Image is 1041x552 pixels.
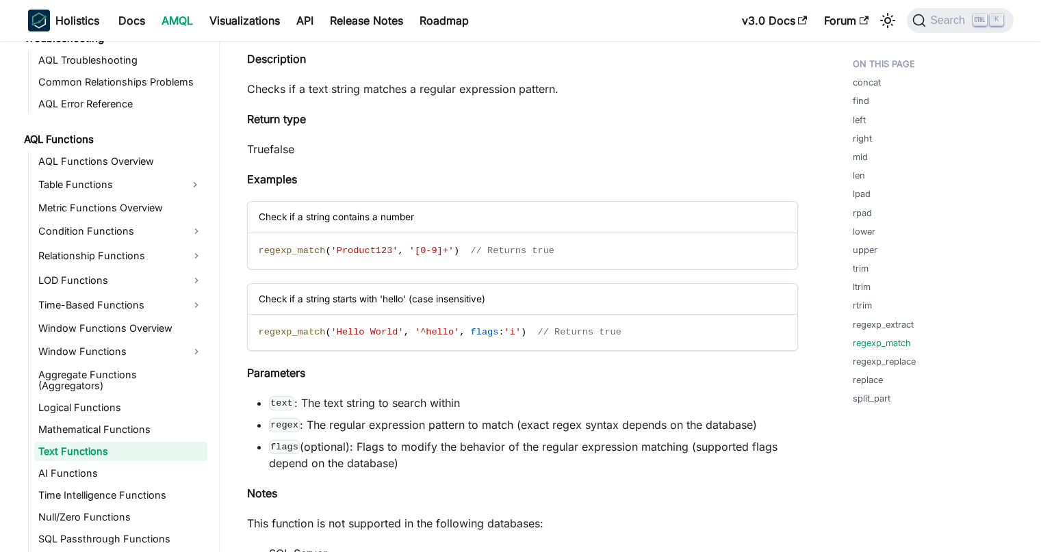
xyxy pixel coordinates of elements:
[471,327,499,337] span: flags
[853,150,868,163] a: mid
[415,327,459,337] span: '^hello'
[853,355,916,368] a: regexp_replace
[55,12,99,29] b: Holistics
[853,373,883,386] a: replace
[322,10,411,31] a: Release Notes
[269,396,295,410] code: text
[34,174,183,196] a: Table Functions
[34,270,207,291] a: LOD Functions
[288,10,322,31] a: API
[269,418,300,432] code: regex
[259,246,326,256] span: regexp_match
[34,341,207,363] a: Window Functions
[34,245,207,267] a: Relationship Functions
[269,440,300,454] code: flags
[498,327,504,337] span: :
[877,10,899,31] button: Switch between dark and light mode (currently light mode)
[28,10,99,31] a: HolisticsHolistics
[247,81,798,97] p: Checks if a text string matches a regular expression pattern.
[34,442,207,461] a: Text Functions
[34,198,207,218] a: Metric Functions Overview
[853,337,911,350] a: regexp_match
[331,327,404,337] span: 'Hello World'
[853,132,872,145] a: right
[734,10,816,31] a: v3.0 Docs
[34,294,207,316] a: Time-Based Functions
[34,464,207,483] a: AI Functions
[459,327,465,337] span: ,
[454,246,459,256] span: )
[34,398,207,417] a: Logical Functions
[247,141,798,157] p: Truefalse
[247,515,798,531] p: This function is not supported in the following databases:
[110,10,153,31] a: Docs
[853,225,875,238] a: lower
[853,114,866,127] a: left
[34,94,207,114] a: AQL Error Reference
[325,327,331,337] span: (
[183,174,207,196] button: Expand sidebar category 'Table Functions'
[504,327,521,337] span: 'i'
[34,51,207,70] a: AQL Troubleshooting
[28,10,50,31] img: Holistics
[34,365,207,395] a: Aggregate Functions (Aggregators)
[34,319,207,338] a: Window Functions Overview
[247,112,306,126] strong: Return type
[926,14,973,27] span: Search
[248,202,797,233] div: Check if a string contains a number
[269,417,798,433] li: : The regular expression pattern to match (exact regex syntax depends on the database)
[404,327,409,337] span: ,
[247,366,305,380] strong: Parameters
[269,395,798,411] li: : The text string to search within
[521,327,526,337] span: )
[907,8,1013,33] button: Search (Ctrl+K)
[538,327,621,337] span: // Returns true
[34,152,207,171] a: AQL Functions Overview
[34,73,207,92] a: Common Relationships Problems
[853,392,890,405] a: split_part
[411,10,477,31] a: Roadmap
[853,280,871,293] a: ltrim
[853,318,914,331] a: regexp_extract
[153,10,201,31] a: AMQL
[816,10,877,31] a: Forum
[990,14,1003,26] kbd: K
[34,220,207,242] a: Condition Functions
[853,94,869,107] a: find
[853,169,865,182] a: len
[247,52,306,66] strong: Description
[34,420,207,439] a: Mathematical Functions
[20,130,207,149] a: AQL Functions
[247,172,297,186] strong: Examples
[853,299,872,312] a: rtrim
[248,284,797,315] div: Check if a string starts with 'hello' (case insensitive)
[325,246,331,256] span: (
[853,262,869,275] a: trim
[34,486,207,505] a: Time Intelligence Functions
[34,529,207,549] a: SQL Passthrough Functions
[269,438,798,471] li: (optional): Flags to modify the behavior of the regular expression matching (supported flags depe...
[247,486,277,500] strong: Notes
[398,246,403,256] span: ,
[853,187,871,200] a: lpad
[409,246,454,256] span: '[0-9]+'
[201,10,288,31] a: Visualizations
[259,327,326,337] span: regexp_match
[853,207,872,220] a: rpad
[853,76,881,89] a: concat
[331,246,398,256] span: 'Product123'
[471,246,554,256] span: // Returns true
[853,244,877,257] a: upper
[34,508,207,527] a: Null/Zero Functions
[14,41,220,552] nav: Docs sidebar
